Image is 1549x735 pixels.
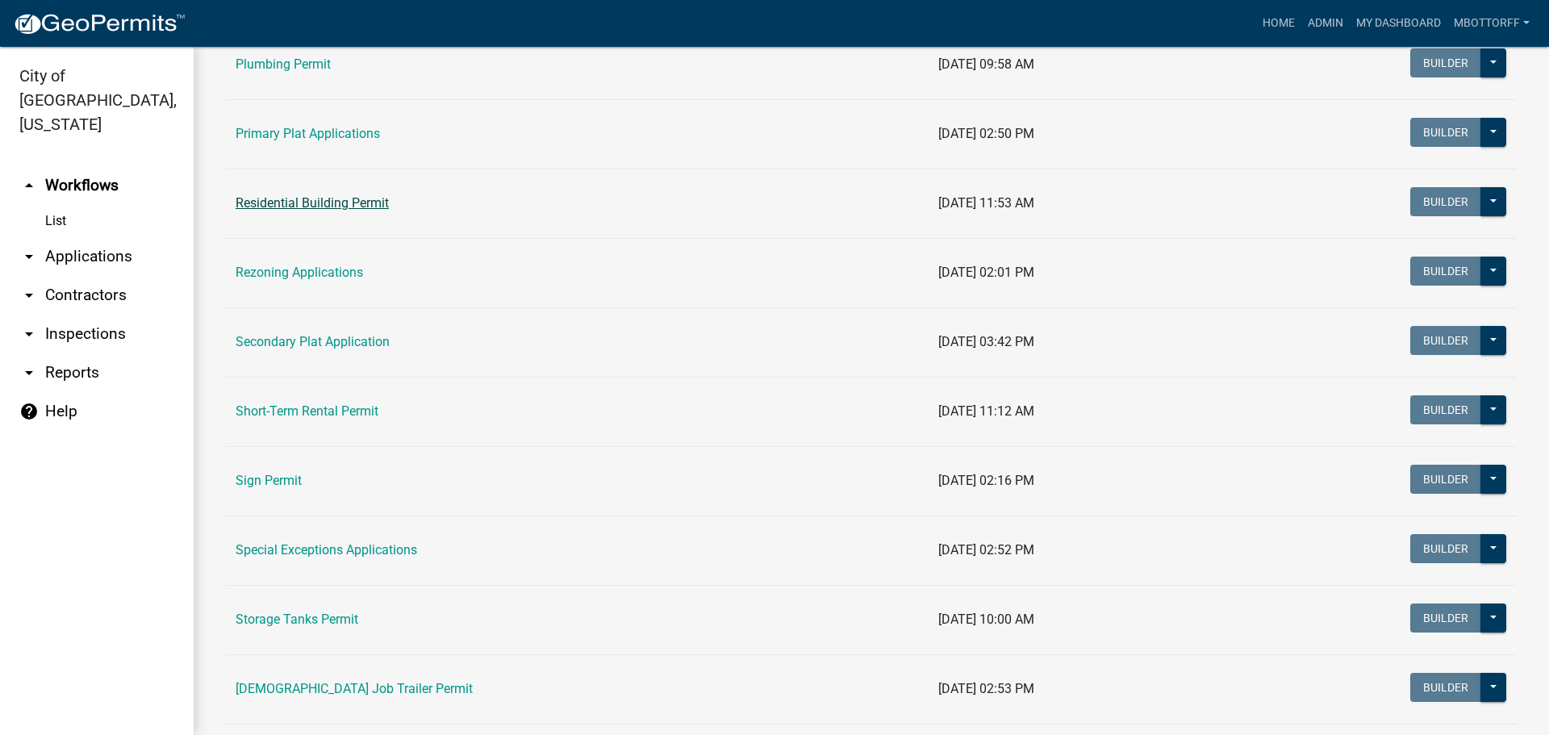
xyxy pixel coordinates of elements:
[236,542,417,558] a: Special Exceptions Applications
[19,247,39,266] i: arrow_drop_down
[1410,326,1481,355] button: Builder
[1350,8,1447,39] a: My Dashboard
[19,402,39,421] i: help
[236,126,380,141] a: Primary Plat Applications
[1301,8,1350,39] a: Admin
[236,473,302,488] a: Sign Permit
[1410,395,1481,424] button: Builder
[19,176,39,195] i: arrow_drop_up
[1410,465,1481,494] button: Builder
[938,126,1034,141] span: [DATE] 02:50 PM
[236,56,331,72] a: Plumbing Permit
[19,363,39,382] i: arrow_drop_down
[1410,603,1481,633] button: Builder
[1410,257,1481,286] button: Builder
[1256,8,1301,39] a: Home
[236,612,358,627] a: Storage Tanks Permit
[938,265,1034,280] span: [DATE] 02:01 PM
[19,286,39,305] i: arrow_drop_down
[938,56,1034,72] span: [DATE] 09:58 AM
[938,612,1034,627] span: [DATE] 10:00 AM
[1410,534,1481,563] button: Builder
[938,681,1034,696] span: [DATE] 02:53 PM
[938,195,1034,211] span: [DATE] 11:53 AM
[938,403,1034,419] span: [DATE] 11:12 AM
[938,542,1034,558] span: [DATE] 02:52 PM
[1447,8,1536,39] a: Mbottorff
[236,265,363,280] a: Rezoning Applications
[938,334,1034,349] span: [DATE] 03:42 PM
[19,324,39,344] i: arrow_drop_down
[938,473,1034,488] span: [DATE] 02:16 PM
[1410,48,1481,77] button: Builder
[236,403,378,419] a: Short-Term Rental Permit
[236,195,389,211] a: Residential Building Permit
[236,334,390,349] a: Secondary Plat Application
[236,681,473,696] a: [DEMOGRAPHIC_DATA] Job Trailer Permit
[1410,187,1481,216] button: Builder
[1410,118,1481,147] button: Builder
[1410,673,1481,702] button: Builder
